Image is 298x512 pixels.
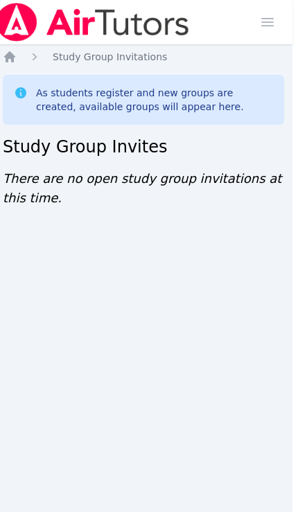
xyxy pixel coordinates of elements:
[3,50,284,64] nav: Breadcrumb
[3,136,284,158] h2: Study Group Invites
[53,51,167,62] span: Study Group Invitations
[36,86,273,114] div: As students register and new groups are created, available groups will appear here.
[53,50,167,64] a: Study Group Invitations
[3,171,281,205] span: There are no open study group invitations at this time.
